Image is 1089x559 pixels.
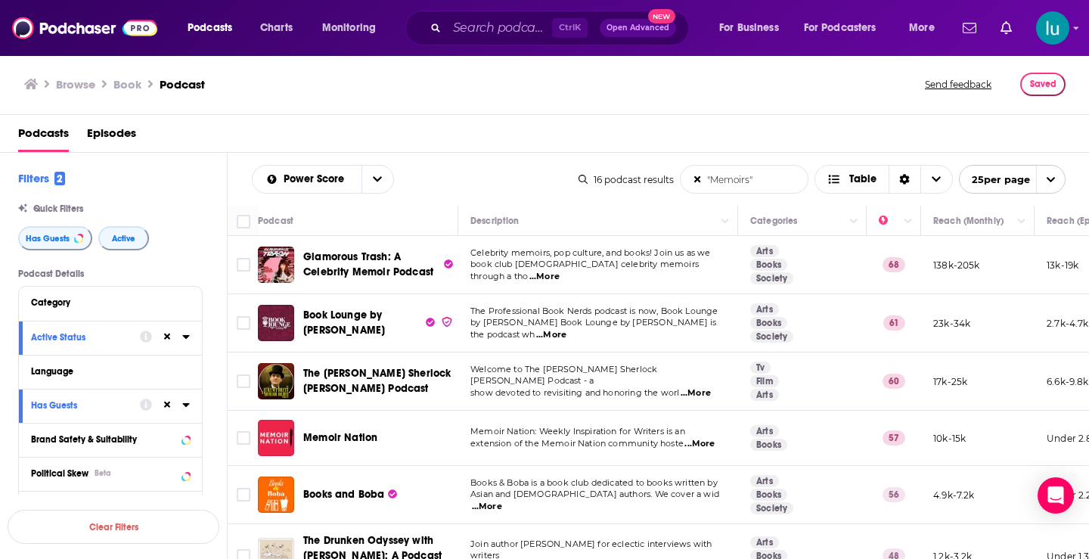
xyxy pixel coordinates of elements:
span: book club [DEMOGRAPHIC_DATA] celebrity memoirs through a tho [470,259,699,281]
span: extension of the Memoir Nation community hoste [470,438,684,449]
span: Toggle select row [237,316,250,330]
button: Active [98,226,149,250]
span: Saved [1030,79,1056,89]
a: Episodes [87,121,136,152]
div: Language [31,366,180,377]
span: For Business [719,17,779,39]
img: Glamorous Trash: A Celebrity Memoir Podcast [258,247,294,283]
span: The Professional Book Nerds podcast is now, Book Lounge [470,306,718,316]
button: open menu [312,16,396,40]
a: Society [750,502,793,514]
button: Language [31,362,190,380]
button: Clear Filters [8,510,219,544]
img: User Profile [1036,11,1069,45]
span: ...More [536,329,566,341]
p: 138k-205k [933,259,980,272]
p: 6.6k-9.8k [1047,375,1089,388]
div: Power Score [879,212,900,230]
span: ...More [472,501,502,513]
span: Book Lounge by [PERSON_NAME] [303,309,385,337]
img: verified Badge [441,315,453,328]
span: Active [112,234,135,243]
button: open menu [361,166,393,193]
span: Toggle select row [237,488,250,502]
h2: Choose View [814,165,953,194]
a: Charts [250,16,302,40]
p: 10k-15k [933,432,966,445]
h2: Choose List sort [252,165,394,194]
div: Open Intercom Messenger [1038,477,1074,514]
button: Column Actions [845,213,863,231]
button: open menu [709,16,798,40]
span: Has Guests [26,234,70,243]
a: Society [750,331,793,343]
button: Active Status [31,328,140,346]
img: Memoir Nation [258,420,294,456]
span: 25 per page [960,168,1030,191]
input: Search podcasts, credits, & more... [447,16,552,40]
h2: Filters [18,171,65,185]
a: Arts [750,303,779,315]
button: open menu [898,16,954,40]
span: Podcasts [188,17,232,39]
span: Asian and [DEMOGRAPHIC_DATA] authors. We cover a wid [470,489,719,499]
span: New [648,9,675,23]
a: Podcasts [18,121,69,152]
span: Celebrity memoirs, pop culture, and books! Join us as we [470,247,711,258]
button: open menu [959,165,1066,194]
div: Sort Direction [889,166,920,193]
button: Category [31,293,190,312]
button: Column Actions [1013,213,1031,231]
h3: Browse [56,77,95,92]
div: Description [470,212,519,230]
button: Open AdvancedNew [600,19,676,37]
a: Memoir Nation [303,430,377,446]
a: Book Lounge by [PERSON_NAME] [303,308,453,338]
button: Saved [1020,73,1066,96]
img: Books and Boba [258,477,294,513]
span: Memoir Nation [303,431,377,444]
a: Society [750,272,793,284]
span: ...More [684,438,715,450]
img: The Jeremy Brett Sherlock Holmes Podcast [258,363,294,399]
img: Book Lounge by Libby [258,305,294,341]
a: The [PERSON_NAME] Sherlock [PERSON_NAME] Podcast [303,366,453,396]
span: Power Score [284,174,349,185]
span: Quick Filters [33,203,83,214]
span: Logged in as lusodano [1036,11,1069,45]
a: Show notifications dropdown [994,15,1018,41]
div: Category [31,297,180,308]
span: Open Advanced [607,24,669,32]
img: Podchaser - Follow, Share and Rate Podcasts [12,14,157,42]
span: Glamorous Trash: A Celebrity Memoir Podcast [303,250,433,278]
button: Show profile menu [1036,11,1069,45]
p: 4.9k-7.2k [933,489,975,502]
p: 61 [883,315,905,331]
span: Table [849,174,876,185]
h1: Book [113,77,141,92]
button: Show More [19,491,202,525]
button: Column Actions [716,213,734,231]
p: 68 [883,257,905,272]
p: 57 [883,430,905,446]
span: ...More [681,387,711,399]
button: open menu [794,16,898,40]
p: 60 [883,374,905,389]
span: ...More [529,271,560,283]
span: For Podcasters [804,17,876,39]
p: 23k-34k [933,317,970,330]
button: Political SkewBeta [31,464,190,483]
span: The [PERSON_NAME] Sherlock [PERSON_NAME] Podcast [303,367,451,395]
a: Film [750,375,779,387]
div: Search podcasts, credits, & more... [420,11,703,45]
span: Ctrl K [552,18,588,38]
button: Brand Safety & Suitability [31,430,190,449]
a: Books and Boba [303,487,397,502]
a: Glamorous Trash: A Celebrity Memoir Podcast [303,250,453,280]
